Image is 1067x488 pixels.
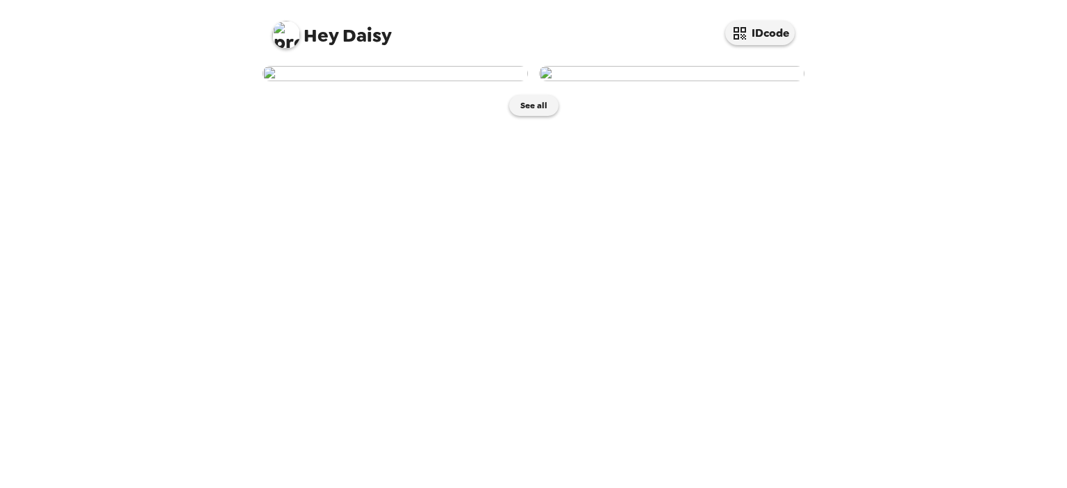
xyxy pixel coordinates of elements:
img: profile pic [272,21,300,49]
button: IDcode [725,21,795,45]
button: See all [509,95,559,116]
img: user-223586 [539,66,804,81]
img: user-274074 [263,66,528,81]
span: Hey [304,23,338,48]
span: Daisy [272,14,392,45]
